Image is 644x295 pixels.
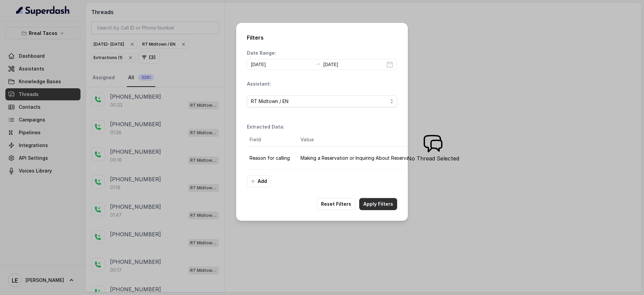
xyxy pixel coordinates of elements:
[247,34,397,42] h2: Filters
[315,61,321,66] span: swap-right
[359,198,397,210] button: Apply Filters
[247,175,271,187] button: Add
[247,147,295,170] td: Reason for calling
[251,61,313,68] input: Start date
[247,81,271,87] p: Assistant:
[317,198,355,210] button: Reset Filters
[295,133,425,147] th: Value
[247,124,284,130] p: Extracted Data:
[295,147,425,170] td: Making a Reservation or Inquiring About Reservations
[247,133,295,147] th: Field
[251,97,388,105] span: RT Midtown / EN
[247,50,276,56] p: Date Range:
[315,61,321,66] span: to
[247,95,397,107] button: RT Midtown / EN
[323,61,385,68] input: End date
